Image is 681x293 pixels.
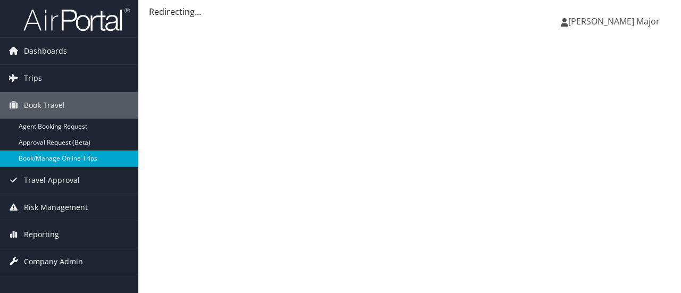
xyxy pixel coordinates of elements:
span: Travel Approval [24,167,80,194]
span: [PERSON_NAME] Major [568,15,660,27]
a: [PERSON_NAME] Major [561,5,670,37]
div: Redirecting... [149,5,670,18]
span: Book Travel [24,92,65,119]
span: Company Admin [24,248,83,275]
img: airportal-logo.png [23,7,130,32]
span: Reporting [24,221,59,248]
span: Trips [24,65,42,91]
span: Dashboards [24,38,67,64]
span: Risk Management [24,194,88,221]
